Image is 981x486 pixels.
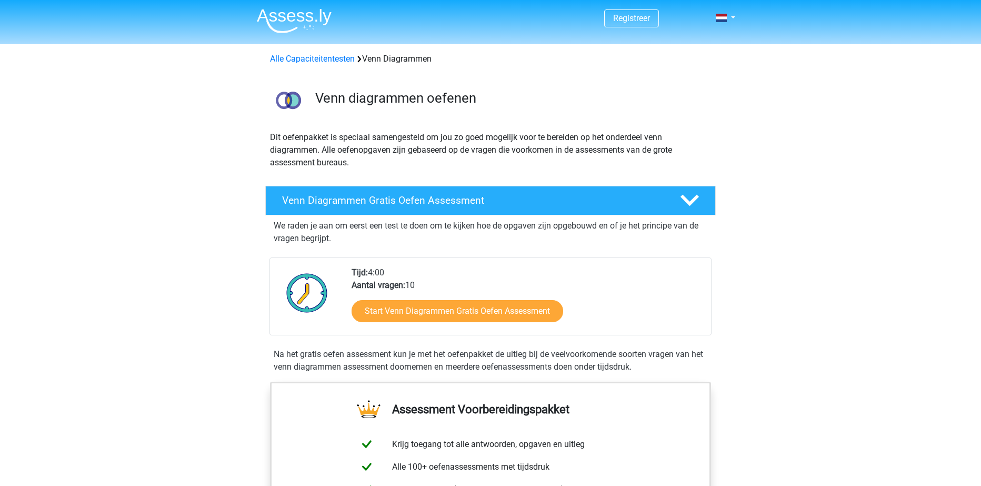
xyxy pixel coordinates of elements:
[270,54,355,64] a: Alle Capaciteitentesten
[613,13,650,23] a: Registreer
[274,220,707,245] p: We raden je aan om eerst een test te doen om te kijken hoe de opgaven zijn opgebouwd en of je het...
[352,267,368,277] b: Tijd:
[352,300,563,322] a: Start Venn Diagrammen Gratis Oefen Assessment
[281,266,334,319] img: Klok
[315,90,707,106] h3: Venn diagrammen oefenen
[257,8,332,33] img: Assessly
[344,266,710,335] div: 4:00 10
[270,131,711,169] p: Dit oefenpakket is speciaal samengesteld om jou zo goed mogelijk voor te bereiden op het onderdee...
[269,348,712,373] div: Na het gratis oefen assessment kun je met het oefenpakket de uitleg bij de veelvoorkomende soorte...
[266,53,715,65] div: Venn Diagrammen
[266,78,311,123] img: venn diagrammen
[282,194,663,206] h4: Venn Diagrammen Gratis Oefen Assessment
[352,280,405,290] b: Aantal vragen:
[261,186,720,215] a: Venn Diagrammen Gratis Oefen Assessment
